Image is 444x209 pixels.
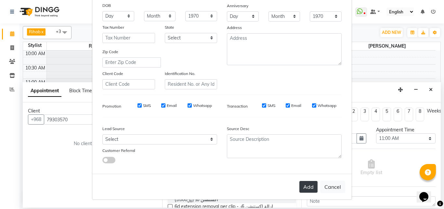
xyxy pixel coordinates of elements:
label: Zip Code [102,49,118,55]
label: Promotion [102,103,121,109]
label: Whatsapp [193,103,212,109]
label: Client Code [102,71,123,77]
label: Lead Source [102,126,125,132]
input: Client Code [102,79,155,89]
input: Enter Zip Code [102,57,161,67]
label: Address [227,25,242,31]
label: Transaction [227,103,248,109]
input: Resident No. or Any Id [165,79,217,89]
input: Tax Number [102,33,155,43]
button: Add [299,181,318,193]
label: Email [167,103,177,109]
label: SMS [268,103,275,109]
label: Source Desc [227,126,249,132]
label: Email [291,103,301,109]
label: SMS [143,103,151,109]
button: Cancel [320,181,345,193]
label: Customer Referral [102,148,135,154]
label: Tax Number [102,24,124,30]
label: State [165,24,174,30]
label: Whatsapp [318,103,336,109]
label: DOB [102,3,111,8]
label: Identification No. [165,71,195,77]
label: Anniversary [227,3,248,9]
